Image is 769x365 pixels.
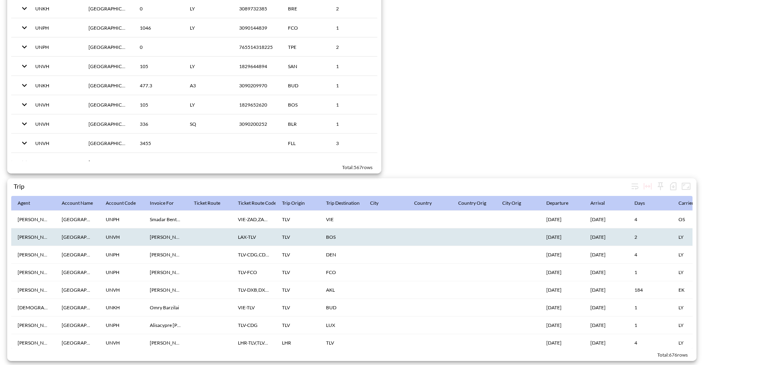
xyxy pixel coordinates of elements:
[330,134,377,153] th: 3
[584,264,628,281] th: 07/04/2025
[282,18,330,37] th: FCO
[99,264,143,281] th: UNPH
[18,117,31,131] button: expand row
[672,264,716,281] th: LY
[590,198,615,208] span: Arrival
[330,18,377,37] th: 1
[55,246,99,264] th: University of Haifa Private
[55,228,99,246] th: HAIFA UNIVERSITY- מנהלה
[672,317,716,334] th: LY
[133,57,183,76] th: 105
[82,18,133,37] th: University of Haifa Private
[11,281,55,299] th: Yonatan Astary
[55,281,99,299] th: HAIFA UNIVERSITY- מנהלה
[502,198,521,208] div: City Orig
[320,211,364,228] th: VIE
[584,299,628,317] th: 23/10/2025
[143,281,187,299] th: Tsafrir Goldberg
[330,57,377,76] th: 1
[672,281,716,299] th: EK
[143,299,187,317] th: Omry Barzilai
[282,115,330,133] th: BLR
[143,211,187,228] th: Smadar Bentaboudeleon
[326,198,370,208] span: Trip Destination
[330,115,377,133] th: 1
[282,198,315,208] span: Trip Origin
[540,228,584,246] th: 11/10/2025
[82,153,133,172] th: HAIFA UNIVERSITY- קרנות מחקרים
[320,281,364,299] th: AKL
[320,299,364,317] th: BUD
[540,299,584,317] th: 23/10/2025
[62,198,103,208] span: Account Name
[414,198,442,208] span: Country
[82,76,133,95] th: HAIFA UNIVERSITY- קרנות מחקרים
[276,317,320,334] th: TLV
[14,182,628,190] div: Trip
[133,115,183,133] th: 336
[183,95,233,114] th: LY
[320,334,364,352] th: TLV
[99,334,143,352] th: UNVH
[326,198,360,208] div: Trip Destination
[320,246,364,264] th: DEN
[55,211,99,228] th: University of Haifa Private
[29,18,82,37] th: UNPH
[657,352,688,358] span: Total: 676 rows
[546,198,579,208] span: Departure
[11,211,55,228] th: Yonatan Astary
[320,228,364,246] th: BOS
[540,211,584,228] th: 03/09/2025
[672,334,716,352] th: LY
[282,198,305,208] div: Trip Origin
[18,198,30,208] div: Agent
[18,21,31,34] button: expand row
[282,76,330,95] th: BUD
[143,246,187,264] th: Sharon Ringel
[232,334,276,352] th: LHR-TLV,TLV-LHR
[232,317,276,334] th: TLV-CDG
[233,57,282,76] th: 1829644894
[672,211,716,228] th: OS
[106,198,146,208] span: Account Code
[11,334,55,352] th: Liat Plada
[678,198,704,208] span: Carrier
[150,198,184,208] span: Invoice For
[276,334,320,352] th: LHR
[133,134,183,153] th: 3455
[29,38,82,56] th: UNPH
[276,228,320,246] th: TLV
[238,198,278,208] div: Ticket Route Codes
[55,264,99,281] th: University of Haifa Private
[183,115,233,133] th: SQ
[276,211,320,228] th: TLV
[133,38,183,56] th: 0
[233,153,282,172] th: 1915259932
[133,153,183,172] th: 95
[540,334,584,352] th: 02/09/2025
[29,134,82,153] th: UNVH
[29,153,82,172] th: UNKH
[18,136,31,150] button: expand row
[82,95,133,114] th: HAIFA UNIVERSITY- מנהלה
[628,246,672,264] th: 4
[370,198,389,208] span: City
[282,57,330,76] th: SAN
[143,317,187,334] th: Alisacypre Lewin
[233,38,282,56] th: 765514318225
[232,246,276,264] th: TLV-CDG,CDG-TLV
[584,246,628,264] th: 07/09/2025
[55,334,99,352] th: HAIFA UNIVERSITY- מנהלה
[55,299,99,317] th: HAIFA UNIVERSITY- קרנות מחקרים
[540,264,584,281] th: 07/04/2025
[62,198,93,208] div: Account Name
[678,198,694,208] div: Carrier
[150,198,174,208] div: Invoice For
[99,246,143,264] th: UNPH
[18,79,31,92] button: expand row
[330,38,377,56] th: 2
[584,281,628,299] th: 21/04/2026
[628,180,641,193] div: Wrap text
[194,198,220,208] div: Ticket Route
[584,334,628,352] th: 05/09/2025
